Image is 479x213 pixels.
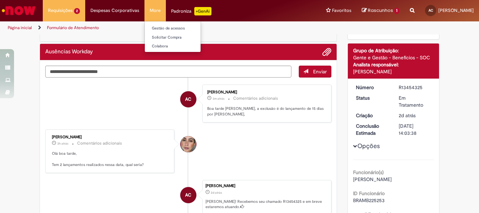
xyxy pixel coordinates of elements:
[351,122,394,137] dt: Conclusão Estimada
[399,122,431,137] div: [DATE] 14:03:38
[399,112,416,119] span: 2d atrás
[429,8,433,13] span: AC
[57,141,68,146] time: 29/08/2025 13:51:43
[353,169,384,175] b: Funcionário(s)
[299,66,331,78] button: Enviar
[205,199,328,210] p: [PERSON_NAME]! Recebemos seu chamado R13454325 e em breve estaremos atuando.
[171,7,211,15] div: Padroniza
[145,42,222,50] a: Colabora
[205,184,328,188] div: [PERSON_NAME]
[322,47,331,56] button: Adicionar anexos
[5,21,314,34] ul: Trilhas de página
[207,106,324,117] p: Boa tarde [PERSON_NAME], a exclusão é do lançamento de 15 dias por [PERSON_NAME],
[145,25,222,32] a: Gestão de acessos
[438,7,474,13] span: [PERSON_NAME]
[47,25,99,31] a: Formulário de Atendimento
[353,197,385,204] span: BRAMB225253
[351,84,394,91] dt: Número
[194,7,211,15] p: +GenAi
[353,190,385,197] b: ID Funcionário
[77,140,122,146] small: Comentários adicionais
[74,8,80,14] span: 2
[351,94,394,101] dt: Status
[57,141,68,146] span: 3h atrás
[211,191,222,195] time: 27/08/2025 20:46:33
[1,4,37,18] img: ServiceNow
[90,7,139,14] span: Despesas Corporativas
[233,95,278,101] small: Comentários adicionais
[351,112,394,119] dt: Criação
[212,96,224,101] time: 29/08/2025 16:55:21
[399,112,416,119] time: 27/08/2025 20:46:33
[353,61,434,68] div: Analista responsável:
[353,47,434,54] div: Grupo de Atribuição:
[145,34,222,41] a: Solicitar Compra
[212,96,224,101] span: 3m atrás
[211,191,222,195] span: 2d atrás
[353,54,434,61] div: Gente e Gestão - Benefícios - SOC
[180,187,196,203] div: Adaiza Castro
[52,135,169,139] div: [PERSON_NAME]
[45,66,291,78] textarea: Digite sua mensagem aqui...
[399,84,431,91] div: R13454325
[150,7,161,14] span: More
[332,7,351,14] span: Favoritos
[185,91,191,108] span: AC
[45,49,93,55] h2: Ausências Workday Histórico de tíquete
[8,25,32,31] a: Página inicial
[362,7,399,14] a: Rascunhos
[52,151,169,167] p: Olá boa tarde, Tem 2 lançamentos realizados nessa data, qual seria?
[368,7,393,14] span: Rascunhos
[48,7,73,14] span: Requisições
[353,68,434,75] div: [PERSON_NAME]
[180,91,196,107] div: Adaiza Castro
[207,90,324,94] div: [PERSON_NAME]
[185,187,191,204] span: AC
[394,8,399,14] span: 1
[399,94,431,108] div: Em Tratamento
[180,136,196,152] div: Ariane Ruiz Amorim
[399,112,431,119] div: 27/08/2025 20:46:33
[353,176,392,182] span: [PERSON_NAME]
[313,68,327,75] span: Enviar
[144,21,201,52] ul: More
